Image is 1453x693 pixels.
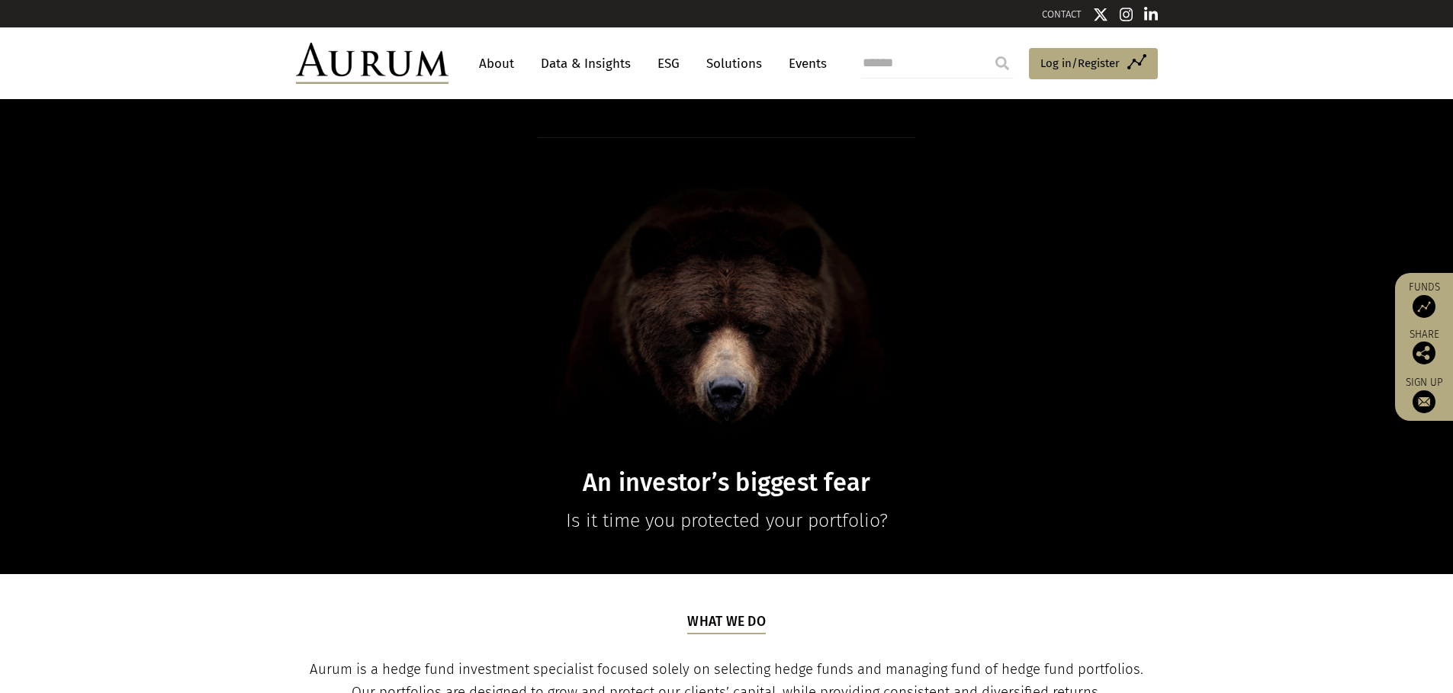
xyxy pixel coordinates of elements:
[432,468,1021,498] h1: An investor’s biggest fear
[1120,7,1133,22] img: Instagram icon
[1029,48,1158,80] a: Log in/Register
[987,48,1017,79] input: Submit
[1413,342,1435,364] img: Share this post
[1413,390,1435,413] img: Sign up to our newsletter
[1403,329,1445,364] div: Share
[432,505,1021,536] p: Is it time you protected your portfolio?
[1042,8,1082,20] a: CONTACT
[471,50,522,78] a: About
[781,50,827,78] a: Events
[650,50,687,78] a: ESG
[1403,281,1445,318] a: Funds
[1040,54,1120,72] span: Log in/Register
[1144,7,1158,22] img: Linkedin icon
[1403,376,1445,413] a: Sign up
[687,612,766,634] h5: What we do
[699,50,770,78] a: Solutions
[1413,295,1435,318] img: Access Funds
[533,50,638,78] a: Data & Insights
[1093,7,1108,22] img: Twitter icon
[296,43,448,84] img: Aurum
